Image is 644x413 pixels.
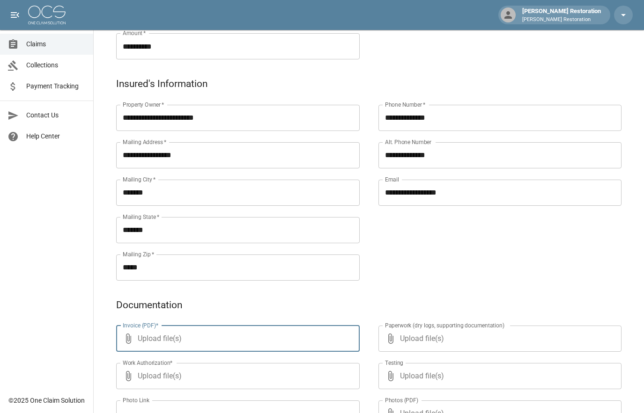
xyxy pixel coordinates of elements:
[385,359,403,367] label: Testing
[26,110,86,120] span: Contact Us
[385,321,504,329] label: Paperwork (dry logs, supporting documentation)
[385,175,399,183] label: Email
[138,363,334,389] span: Upload file(s)
[400,363,597,389] span: Upload file(s)
[518,7,605,23] div: [PERSON_NAME] Restoration
[6,6,24,24] button: open drawer
[522,16,601,24] p: [PERSON_NAME] Restoration
[28,6,66,24] img: ocs-logo-white-transparent.png
[26,131,86,141] span: Help Center
[26,81,86,91] span: Payment Tracking
[385,396,418,404] label: Photos (PDF)
[123,321,159,329] label: Invoice (PDF)*
[26,39,86,49] span: Claims
[8,396,85,405] div: © 2025 One Claim Solution
[123,138,166,146] label: Mailing Address
[26,60,86,70] span: Collections
[123,396,149,404] label: Photo Link
[385,138,431,146] label: Alt. Phone Number
[400,326,597,352] span: Upload file(s)
[123,359,173,367] label: Work Authorization*
[385,101,425,109] label: Phone Number
[138,326,334,352] span: Upload file(s)
[123,175,156,183] label: Mailing City
[123,250,155,258] label: Mailing Zip
[123,29,146,37] label: Amount
[123,213,159,221] label: Mailing State
[123,101,164,109] label: Property Owner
